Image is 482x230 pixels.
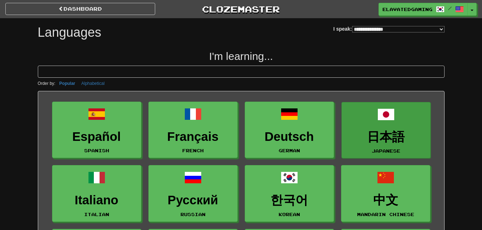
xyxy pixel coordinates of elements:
[372,148,400,153] small: Japanese
[182,148,204,153] small: French
[357,212,414,217] small: Mandarin Chinese
[341,102,431,159] a: 日本語Japanese
[56,130,137,144] h3: Español
[84,212,109,217] small: Italian
[341,165,430,222] a: 中文Mandarin Chinese
[148,102,238,158] a: FrançaisFrench
[52,102,141,158] a: EspañolSpanish
[345,130,427,144] h3: 日本語
[5,3,155,15] a: dashboard
[249,193,330,207] h3: 한국어
[279,212,300,217] small: Korean
[379,3,468,16] a: Elavatedgaming /
[52,165,141,222] a: ItalianoItalian
[84,148,109,153] small: Spanish
[249,130,330,144] h3: Deutsch
[38,81,56,86] small: Order by:
[152,130,234,144] h3: Français
[279,148,300,153] small: German
[181,212,206,217] small: Russian
[56,193,137,207] h3: Italiano
[448,6,452,11] span: /
[57,80,77,87] button: Popular
[352,26,445,32] select: I speak:
[38,25,101,40] h1: Languages
[382,6,432,12] span: Elavatedgaming
[166,3,316,15] a: Clozemaster
[345,193,426,207] h3: 中文
[148,165,238,222] a: РусскийRussian
[79,80,107,87] button: Alphabetical
[38,50,445,62] h2: I'm learning...
[245,102,334,158] a: DeutschGerman
[333,25,444,32] label: I speak:
[152,193,234,207] h3: Русский
[245,165,334,222] a: 한국어Korean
